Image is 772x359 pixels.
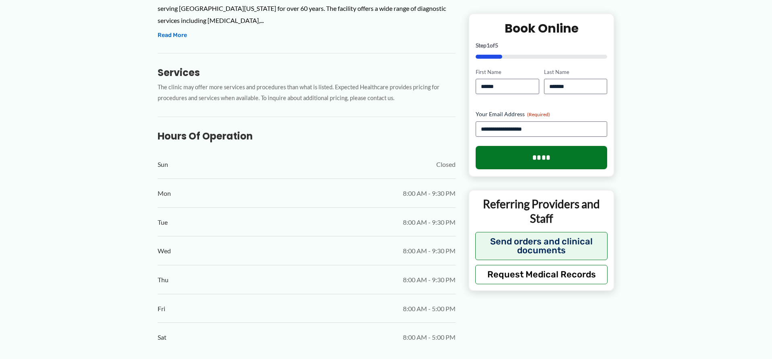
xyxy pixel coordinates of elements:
[476,110,607,118] label: Your Email Address
[403,303,456,315] span: 8:00 AM - 5:00 PM
[403,187,456,199] span: 8:00 AM - 9:30 PM
[158,245,171,257] span: Wed
[158,187,171,199] span: Mon
[475,265,608,284] button: Request Medical Records
[495,41,498,48] span: 5
[158,216,168,228] span: Tue
[158,158,168,170] span: Sun
[403,245,456,257] span: 8:00 AM - 9:30 PM
[403,331,456,343] span: 8:00 AM - 5:00 PM
[527,111,550,117] span: (Required)
[475,197,608,226] p: Referring Providers and Staff
[403,274,456,286] span: 8:00 AM - 9:30 PM
[158,274,168,286] span: Thu
[158,31,187,40] button: Read More
[403,216,456,228] span: 8:00 AM - 9:30 PM
[476,20,607,36] h2: Book Online
[436,158,456,170] span: Closed
[476,42,607,48] p: Step of
[476,68,539,76] label: First Name
[158,303,165,315] span: Fri
[158,66,456,79] h3: Services
[158,331,166,343] span: Sat
[158,82,456,104] p: The clinic may offer more services and procedures than what is listed. Expected Healthcare provid...
[544,68,607,76] label: Last Name
[475,232,608,260] button: Send orders and clinical documents
[158,130,456,142] h3: Hours of Operation
[487,41,490,48] span: 1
